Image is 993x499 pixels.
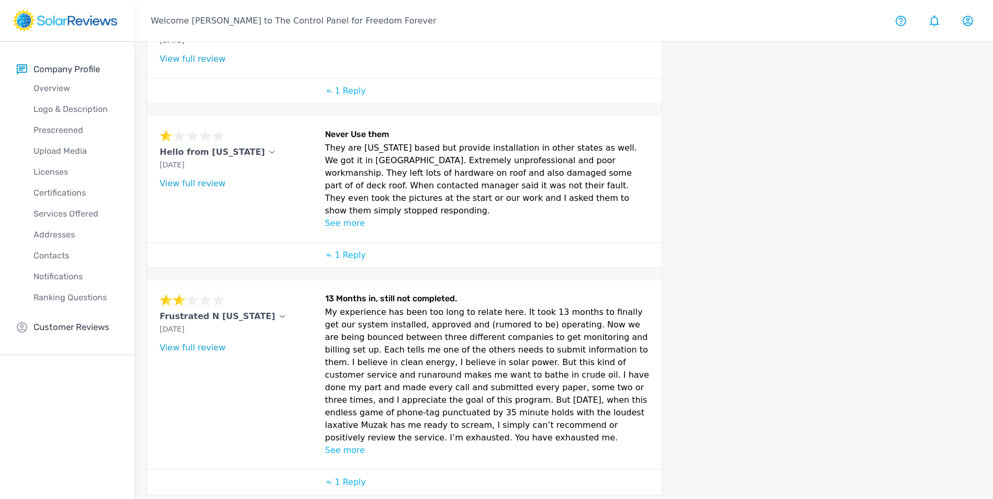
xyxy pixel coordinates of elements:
span: [DATE] [160,325,184,333]
a: View full review [160,54,226,64]
p: Welcome [PERSON_NAME] to The Control Panel for Freedom Forever [151,15,436,27]
p: Prescreened [17,124,134,137]
p: Hello from [US_STATE] [160,146,265,158]
p: Contacts [17,249,134,262]
p: Services Offered [17,208,134,220]
p: See more [325,444,650,457]
h6: 13 Months in, still not completed. [325,293,650,306]
p: Certifications [17,187,134,199]
a: View full review [160,343,226,353]
a: Notifications [17,266,134,287]
a: Certifications [17,183,134,203]
a: Logo & Description [17,99,134,120]
p: 1 Reply [334,476,366,489]
p: Ranking Questions [17,291,134,304]
a: Upload Media [17,141,134,162]
p: Customer Reviews [34,321,109,334]
p: 1 Reply [334,85,366,97]
p: Addresses [17,229,134,241]
a: View full review [160,178,226,188]
a: Contacts [17,245,134,266]
h6: Never Use them [325,129,650,142]
p: Frustrated N [US_STATE] [160,310,275,323]
p: Upload Media [17,145,134,157]
span: [DATE] [160,161,184,169]
p: 1 Reply [334,249,366,262]
p: They are [US_STATE] based but provide installation in other states as well. We got it in [GEOGRAP... [325,142,650,217]
a: Overview [17,78,134,99]
a: Prescreened [17,120,134,141]
p: Overview [17,82,134,95]
p: My experience has been too long to relate here. It took 13 months to finally get our system insta... [325,306,650,444]
p: Logo & Description [17,103,134,116]
a: Addresses [17,224,134,245]
p: Notifications [17,270,134,283]
p: See more [325,217,650,230]
a: Ranking Questions [17,287,134,308]
p: Company Profile [34,63,100,76]
a: Licenses [17,162,134,183]
a: Services Offered [17,203,134,224]
p: Licenses [17,166,134,178]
